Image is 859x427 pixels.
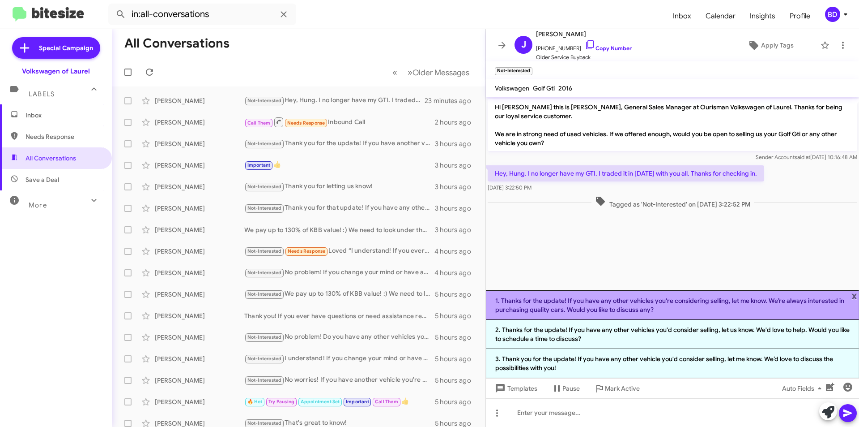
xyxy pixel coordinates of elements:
div: Thank you for letting us know! [244,181,435,192]
div: 4 hours ago [434,268,478,277]
span: Not-Interested [247,334,282,340]
span: « [392,67,397,78]
li: 2. Thanks for the update! If you have any other vehicles you'd consider selling, let us know. We'... [486,320,859,349]
div: We pay up to 130% of KBB value! :) We need to look under the hood to get you an exact number - so... [244,225,435,234]
span: x [851,290,857,301]
input: Search [108,4,296,25]
div: [PERSON_NAME] [155,225,244,234]
div: I understand! If you change your mind or have any questions in the future about selling your Jett... [244,354,435,364]
span: Golf Gti [533,84,555,92]
div: 👍 [244,397,435,407]
div: [PERSON_NAME] [155,333,244,342]
span: [PERSON_NAME] [536,29,632,39]
span: Inbox [26,111,102,120]
a: Insights [743,3,782,29]
div: Thank you! If you ever have questions or need assistance regarding your Touareg in the future, fe... [244,311,435,320]
a: Copy Number [585,45,632,52]
span: Not-Interested [247,141,282,147]
button: Apply Tags [724,37,816,53]
div: Thank you for the update! If you have another vehicle in mind to sell, or if you want to discuss ... [244,138,435,149]
span: Mark Active [605,380,640,397]
span: Labels [29,90,55,98]
div: 5 hours ago [435,397,478,406]
a: Calendar [698,3,743,29]
div: 3 hours ago [435,225,478,234]
button: Pause [544,380,587,397]
div: 3 hours ago [435,161,478,170]
nav: Page navigation example [387,63,475,82]
div: No worries! If you have another vehicle you're considering selling, I'd love to discuss it. Let m... [244,375,435,385]
div: [PERSON_NAME] [155,247,244,256]
span: Not-Interested [247,377,282,383]
span: Special Campaign [39,43,93,52]
div: [PERSON_NAME] [155,268,244,277]
a: Inbox [666,3,698,29]
span: Templates [493,380,537,397]
div: 5 hours ago [435,333,478,342]
div: [PERSON_NAME] [155,161,244,170]
h1: All Conversations [124,36,230,51]
span: Not-Interested [247,291,282,297]
span: Volkswagen [495,84,529,92]
button: BD [817,7,849,22]
span: [DATE] 3:22:50 PM [488,184,532,191]
div: [PERSON_NAME] [155,354,244,363]
span: Important [247,162,271,168]
div: 2 hours ago [435,118,478,127]
span: Not-Interested [247,248,282,254]
span: More [29,201,47,209]
button: Templates [486,380,544,397]
li: 3. Thank you for the update! If you have any other vehicle you'd consider selling, let me know. W... [486,349,859,378]
div: Volkswagen of Laurel [22,67,90,76]
div: [PERSON_NAME] [155,118,244,127]
li: 1. Thanks for the update! If you have any other vehicles you're considering selling, let me know.... [486,290,859,320]
div: 5 hours ago [435,311,478,320]
div: Hey, Hung. I no longer have my GTI. I traded it in [DATE] with you all. Thanks for checking in. [244,95,425,106]
div: Inbound Call [244,116,435,128]
span: Save a Deal [26,175,59,184]
span: Needs Response [287,120,325,126]
div: 3 hours ago [435,182,478,191]
span: All Conversations [26,154,76,163]
div: No problem! If you change your mind or have any questions in the future, feel free to reach out. ... [244,267,434,278]
div: [PERSON_NAME] [155,376,244,385]
span: Not-Interested [247,270,282,276]
span: Apply Tags [761,37,794,53]
div: 4 hours ago [434,247,478,256]
span: Not-Interested [247,420,282,426]
button: Auto Fields [775,380,832,397]
span: Try Pausing [268,399,294,405]
div: 👍 [244,160,435,170]
span: Auto Fields [782,380,825,397]
span: Not-Interested [247,205,282,211]
button: Previous [387,63,403,82]
span: [PHONE_NUMBER] [536,39,632,53]
div: [PERSON_NAME] [155,397,244,406]
span: Sender Account [DATE] 10:16:48 AM [756,154,857,160]
div: Thank you for that update! If you have any other vehicles you're considering selling, we would be... [244,203,435,213]
span: Older Service Buyback [536,53,632,62]
small: Not-Interested [495,67,532,75]
div: No problem! Do you have any other vehicles you might consider selling? Let’s discuss your options! [244,332,435,342]
div: [PERSON_NAME] [155,182,244,191]
span: Needs Response [288,248,326,254]
div: [PERSON_NAME] [155,311,244,320]
span: Call Them [375,399,398,405]
div: 3 hours ago [435,139,478,148]
div: 3 hours ago [435,204,478,213]
span: Appointment Set [301,399,340,405]
span: Not-Interested [247,356,282,362]
button: Mark Active [587,380,647,397]
div: BD [825,7,840,22]
div: 5 hours ago [435,290,478,299]
span: Older Messages [412,68,469,78]
div: We pay up to 130% of KBB value! :) We need to look under the hood to get you an exact number - so... [244,289,435,299]
span: Needs Response [26,132,102,141]
span: Not-Interested [247,98,282,104]
span: » [408,67,412,78]
div: [PERSON_NAME] [155,139,244,148]
span: Important [346,399,369,405]
span: Tagged as 'Not-Interested' on [DATE] 3:22:52 PM [591,196,754,209]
